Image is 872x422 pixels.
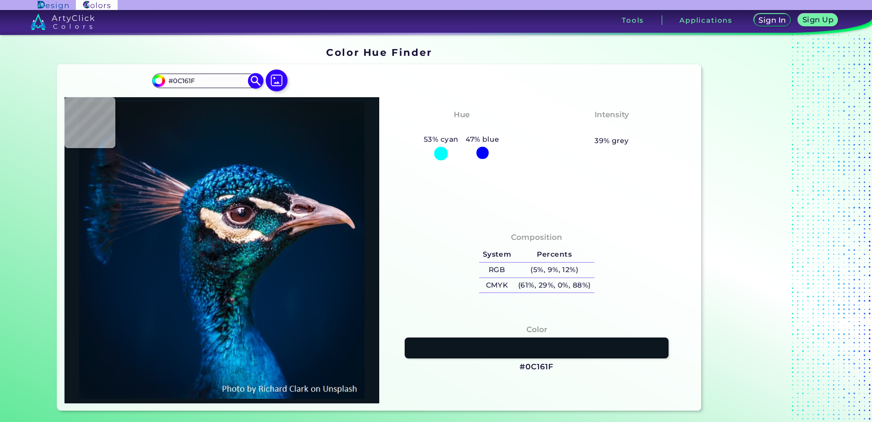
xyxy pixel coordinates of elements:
[804,16,832,23] h5: Sign Up
[595,108,629,121] h4: Intensity
[520,362,554,372] h3: #0C161F
[479,247,515,262] h5: System
[479,263,515,278] h5: RGB
[590,123,633,134] h3: Medium
[420,134,462,145] h5: 53% cyan
[69,102,375,399] img: img_pavlin.jpg
[165,75,249,87] input: type color..
[622,17,644,24] h3: Tools
[266,70,287,91] img: icon picture
[526,323,547,336] h4: Color
[462,134,503,145] h5: 47% blue
[515,247,594,262] h5: Percents
[595,135,629,147] h5: 39% grey
[511,231,562,244] h4: Composition
[800,15,836,26] a: Sign Up
[479,278,515,293] h5: CMYK
[436,123,487,134] h3: Cyan-Blue
[38,1,68,10] img: ArtyClick Design logo
[454,108,470,121] h4: Hue
[515,263,594,278] h5: (5%, 9%, 12%)
[248,73,264,89] img: icon search
[760,17,784,24] h5: Sign In
[679,17,733,24] h3: Applications
[326,45,432,59] h1: Color Hue Finder
[30,14,94,30] img: logo_artyclick_colors_white.svg
[515,278,594,293] h5: (61%, 29%, 0%, 88%)
[756,15,789,26] a: Sign In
